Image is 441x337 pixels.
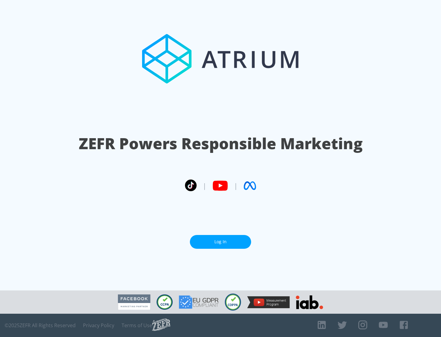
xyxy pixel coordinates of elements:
img: Facebook Marketing Partner [118,294,150,310]
img: CCPA Compliant [156,294,173,310]
span: | [234,181,238,190]
span: | [203,181,206,190]
img: YouTube Measurement Program [247,296,290,308]
h1: ZEFR Powers Responsible Marketing [79,133,363,154]
a: Terms of Use [122,322,152,328]
img: GDPR Compliant [179,295,219,309]
img: COPPA Compliant [225,293,241,311]
a: Privacy Policy [83,322,114,328]
span: © 2025 ZEFR All Rights Reserved [5,322,76,328]
a: Log In [190,235,251,249]
img: IAB [296,295,323,309]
